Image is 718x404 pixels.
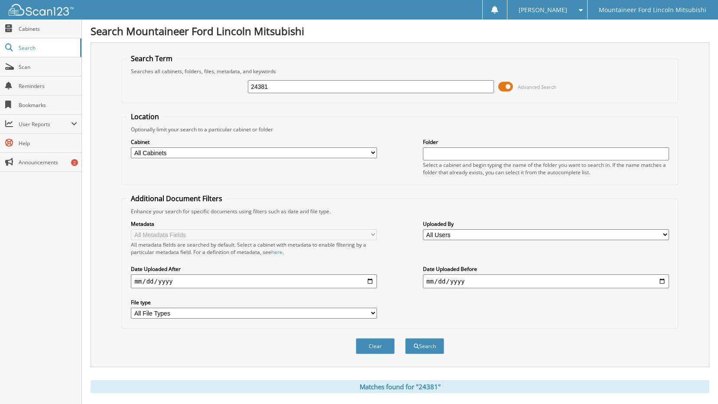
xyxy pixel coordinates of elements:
[19,63,77,71] span: Scan
[131,138,377,146] label: Cabinet
[271,248,283,256] a: here
[91,24,709,38] h1: Search Mountaineer Ford Lincoln Mitsubishi
[127,126,673,133] div: Optionally limit your search to a particular cabinet or folder
[127,68,673,75] div: Searches all cabinets, folders, files, metadata, and keywords
[599,7,706,13] span: Mountaineer Ford Lincoln Mitsubishi
[131,299,377,306] label: File type
[19,82,77,90] span: Reminders
[519,7,567,13] span: [PERSON_NAME]
[19,140,77,147] span: Help
[131,220,377,228] label: Metadata
[19,25,77,33] span: Cabinets
[9,4,74,16] img: scan123-logo-white.svg
[405,338,444,354] button: Search
[356,338,395,354] button: Clear
[127,194,227,203] legend: Additional Document Filters
[71,159,78,166] div: 2
[127,54,177,63] legend: Search Term
[423,161,669,176] div: Select a cabinet and begin typing the name of the folder you want to search in. If the name match...
[423,265,669,273] label: Date Uploaded Before
[127,112,163,121] legend: Location
[19,44,76,52] span: Search
[131,241,377,256] div: All metadata fields are searched by default. Select a cabinet with metadata to enable filtering b...
[423,274,669,288] input: end
[423,220,669,228] label: Uploaded By
[127,208,673,215] div: Enhance your search for specific documents using filters such as date and file type.
[131,265,377,273] label: Date Uploaded After
[91,380,709,393] div: Matches found for "24381"
[19,101,77,109] span: Bookmarks
[518,84,556,90] span: Advanced Search
[19,121,71,128] span: User Reports
[131,274,377,288] input: start
[423,138,669,146] label: Folder
[19,159,77,166] span: Announcements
